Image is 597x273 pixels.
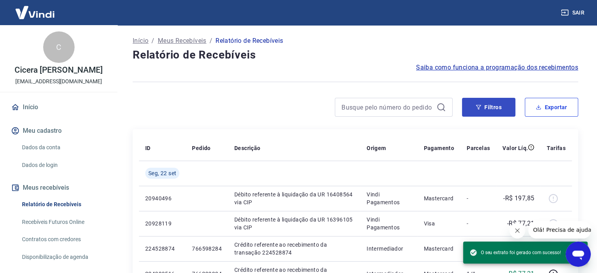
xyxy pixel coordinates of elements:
a: Recebíveis Futuros Online [19,214,108,230]
a: Disponibilização de agenda [19,249,108,265]
input: Busque pelo número do pedido [341,101,433,113]
h4: Relatório de Recebíveis [133,47,578,63]
p: 20940496 [145,194,179,202]
p: Mastercard [424,245,454,253]
p: Mastercard [424,194,454,202]
iframe: Fechar mensagem [509,223,525,238]
p: - [467,194,490,202]
span: O seu extrato foi gerado com sucesso! [469,249,561,257]
p: Cicera [PERSON_NAME] [15,66,102,74]
span: Olá! Precisa de ajuda? [5,5,66,12]
p: [EMAIL_ADDRESS][DOMAIN_NAME] [15,77,102,86]
button: Meus recebíveis [9,179,108,196]
button: Exportar [525,98,578,117]
p: Parcelas [467,144,490,152]
iframe: Botão para abrir a janela de mensagens [566,242,591,267]
iframe: Mensagem da empresa [528,221,591,238]
p: / [152,36,154,46]
p: / [210,36,212,46]
p: Pagamento [424,144,454,152]
p: Débito referente à liquidação da UR 16396105 via CIP [234,216,354,231]
p: Crédito referente ao recebimento da transação 224528874 [234,241,354,257]
p: 224528874 [145,245,179,253]
a: Dados de login [19,157,108,173]
a: Início [133,36,148,46]
span: Seg, 22 set [148,169,176,177]
a: Dados da conta [19,139,108,156]
p: - [467,220,490,227]
p: Valor Líq. [502,144,528,152]
p: -R$ 197,85 [503,194,534,203]
p: Tarifas [547,144,566,152]
p: ID [145,144,151,152]
p: Origem [367,144,386,152]
a: Contratos com credores [19,231,108,247]
p: Intermediador [367,245,411,253]
p: Pedido [192,144,210,152]
p: Descrição [234,144,261,152]
p: Vindi Pagamentos [367,191,411,206]
button: Filtros [462,98,515,117]
p: 20928119 [145,220,179,227]
p: Visa [424,220,454,227]
img: Vindi [9,0,60,24]
p: Relatório de Recebíveis [215,36,283,46]
div: C [43,31,75,63]
a: Meus Recebíveis [158,36,206,46]
p: Débito referente à liquidação da UR 16408564 via CIP [234,191,354,206]
button: Sair [559,5,588,20]
a: Início [9,99,108,116]
a: Relatório de Recebíveis [19,196,108,213]
p: 766598284 [192,245,222,253]
a: Saiba como funciona a programação dos recebimentos [416,63,578,72]
p: -R$ 77,21 [507,219,535,228]
button: Meu cadastro [9,122,108,139]
p: Vindi Pagamentos [367,216,411,231]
